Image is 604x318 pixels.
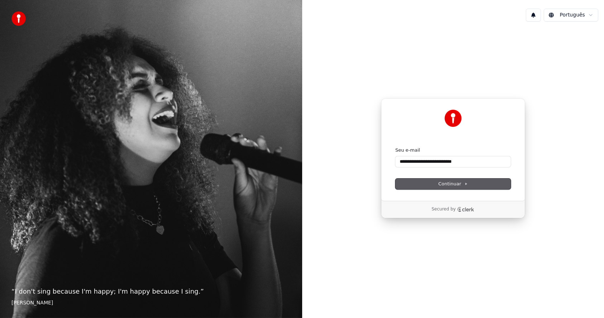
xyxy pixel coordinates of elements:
[438,181,468,187] span: Continuar
[395,179,511,189] button: Continuar
[11,286,291,296] p: “ I don't sing because I'm happy; I'm happy because I sing. ”
[11,11,26,26] img: youka
[395,147,420,153] label: Seu e-mail
[444,110,462,127] img: Youka
[457,207,474,212] a: Clerk logo
[11,299,291,307] footer: [PERSON_NAME]
[432,207,456,212] p: Secured by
